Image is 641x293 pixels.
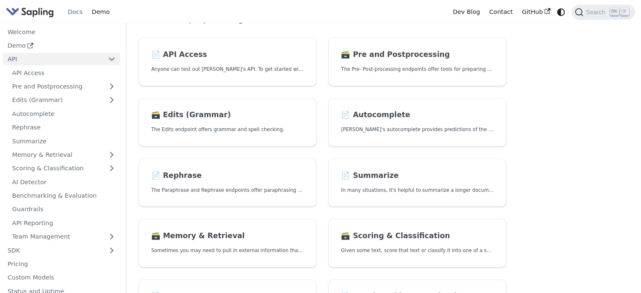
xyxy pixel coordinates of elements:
a: GitHub [517,5,555,19]
a: Guardrails [8,203,120,215]
h2: Scoring & Classification [341,231,493,241]
p: Sometimes you may need to pull in external information that doesn't fit in the context size of an... [151,247,304,255]
a: Summarize [8,135,120,147]
a: 📄️ SummarizeIn many situations, it's helpful to summarize a longer document into a shorter, more ... [328,159,506,207]
h2: Summarize [341,171,493,180]
a: API [3,53,103,65]
button: Switch between dark and light mode (currently system mode) [555,6,567,18]
img: Sapling.ai [6,6,54,18]
kbd: K [620,8,629,16]
h2: Autocomplete [341,110,493,120]
a: Contact [485,5,518,19]
p: Sapling's autocomplete provides predictions of the next few characters or words [341,126,493,134]
button: Search (Ctrl+K) [571,5,635,20]
a: Demo [3,40,120,52]
span: Search [583,9,610,16]
a: Custom Models [3,271,120,284]
p: The Paraphrase and Rephrase endpoints offer paraphrasing for particular styles. [151,186,304,194]
p: The Edits endpoint offers grammar and spell checking. [151,126,304,134]
a: Edits (Grammar) [8,94,120,106]
a: 🗃️ Memory & RetrievalSometimes you may need to pull in external information that doesn't fit in t... [139,219,316,267]
p: Anyone can test out Sapling's API. To get started with the API, simply: [151,65,304,73]
a: API Reporting [8,217,120,229]
p: The Pre- Post-processing endpoints offer tools for preparing your text data for ingestation as we... [341,65,493,73]
a: Sapling.ai [6,6,57,18]
h2: Edits (Grammar) [151,110,304,120]
a: Autocomplete [8,108,120,120]
a: Dev Blog [448,5,484,19]
button: Expand sidebar category 'SDK' [103,244,120,256]
a: Scoring & Classification [8,162,120,175]
a: Team Management [8,231,120,243]
a: SDK [3,244,103,256]
h2: Memory & Retrieval [151,231,304,241]
button: Collapse sidebar category 'API' [103,53,120,65]
p: In many situations, it's helpful to summarize a longer document into a shorter, more easily diges... [341,186,493,194]
a: 🗃️ Pre and PostprocessingThe Pre- Post-processing endpoints offer tools for preparing your text d... [328,38,506,86]
p: Given some text, score that text or classify it into one of a set of pre-specified categories. [341,247,493,255]
a: Rephrase [8,121,120,134]
a: 📄️ RephraseThe Paraphrase and Rephrase endpoints offer paraphrasing for particular styles. [139,159,316,207]
a: Demo [87,5,114,19]
a: Memory & Retrieval [8,149,120,161]
a: Docs [63,5,87,19]
a: Welcome [3,26,120,38]
a: Benchmarking & Evaluation [8,190,120,202]
a: 🗃️ Scoring & ClassificationGiven some text, score that text or classify it into one of a set of p... [328,219,506,267]
a: 📄️ Autocomplete[PERSON_NAME]'s autocomplete provides predictions of the next few characters or words [328,98,506,147]
a: AI Detector [8,176,120,188]
h2: Pre and Postprocessing [341,50,493,59]
a: Pricing [3,258,120,270]
a: 🗃️ Edits (Grammar)The Edits endpoint offers grammar and spell checking. [139,98,316,147]
a: API Access [8,67,120,79]
a: Pre and Postprocessing [8,81,120,93]
a: 📄️ API AccessAnyone can test out [PERSON_NAME]'s API. To get started with the API, simply: [139,38,316,86]
h2: Rephrase [151,171,304,180]
h2: API Access [151,50,304,59]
